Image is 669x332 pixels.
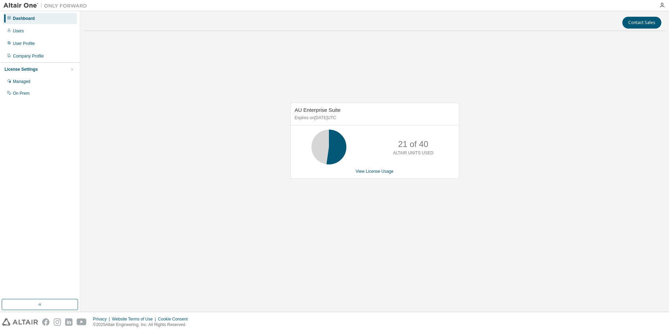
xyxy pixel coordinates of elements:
[77,318,87,326] img: youtube.svg
[158,316,192,322] div: Cookie Consent
[2,318,38,326] img: altair_logo.svg
[112,316,158,322] div: Website Terms of Use
[65,318,72,326] img: linkedin.svg
[5,67,38,72] div: License Settings
[393,150,433,156] p: ALTAIR UNITS USED
[54,318,61,326] img: instagram.svg
[295,107,341,113] span: AU Enterprise Suite
[93,322,192,328] p: © 2025 Altair Engineering, Inc. All Rights Reserved.
[295,115,453,121] p: Expires on [DATE] UTC
[13,79,30,84] div: Managed
[13,91,30,96] div: On Prem
[13,16,35,21] div: Dashboard
[356,169,394,174] a: View License Usage
[13,28,24,34] div: Users
[13,53,44,59] div: Company Profile
[398,138,428,150] p: 21 of 40
[3,2,91,9] img: Altair One
[13,41,35,46] div: User Profile
[42,318,49,326] img: facebook.svg
[622,17,661,29] button: Contact Sales
[93,316,112,322] div: Privacy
